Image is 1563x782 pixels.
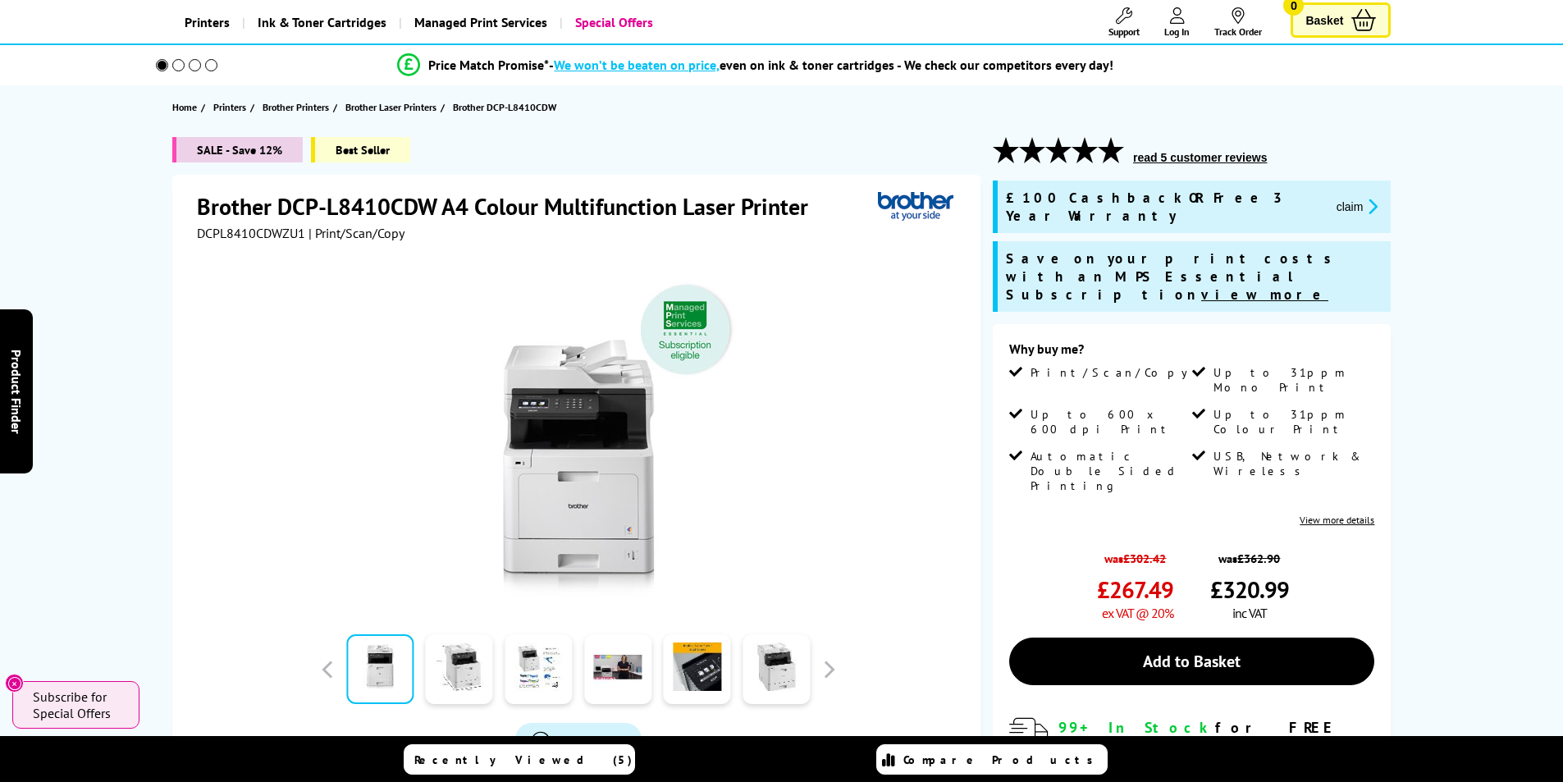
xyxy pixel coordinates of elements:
[213,98,250,116] a: Printers
[197,225,305,241] span: DCPL8410CDWZU1
[557,732,625,748] span: Watch video
[1031,449,1188,493] span: Automatic Double Sided Printing
[876,744,1108,775] a: Compare Products
[418,274,739,596] img: Brother DCP-L8410CDW
[414,752,633,767] span: Recently Viewed (5)
[1031,407,1188,437] span: Up to 600 x 600 dpi Print
[1108,25,1140,38] span: Support
[1201,286,1328,304] u: view more
[345,98,436,116] span: Brother Laser Printers
[1164,7,1190,38] a: Log In
[1128,150,1272,165] button: read 5 customer reviews
[345,98,441,116] a: Brother Laser Printers
[453,98,556,116] span: Brother DCP-L8410CDW
[258,2,386,43] span: Ink & Toner Cartridges
[554,57,720,73] span: We won’t be beaten on price,
[172,2,242,43] a: Printers
[878,191,953,222] img: Brother
[263,98,329,116] span: Brother Printers
[1210,574,1289,605] span: £320.99
[1058,718,1215,737] span: 99+ In Stock
[1305,9,1343,31] span: Basket
[1108,7,1140,38] a: Support
[1009,638,1374,685] a: Add to Basket
[903,752,1102,767] span: Compare Products
[197,191,825,222] h1: Brother DCP-L8410CDW A4 Colour Multifunction Laser Printer
[1210,542,1289,566] span: was
[453,98,560,116] a: Brother DCP-L8410CDW
[1058,718,1374,756] div: for FREE Next Day Delivery
[1097,574,1173,605] span: £267.49
[8,349,25,433] span: Product Finder
[560,2,665,43] a: Special Offers
[1213,449,1371,478] span: USB, Network & Wireless
[172,98,201,116] a: Home
[134,51,1378,80] li: modal_Promise
[1006,249,1339,304] span: Save on your print costs with an MPS Essential Subscription
[308,225,404,241] span: | Print/Scan/Copy
[242,2,399,43] a: Ink & Toner Cartridges
[172,98,197,116] span: Home
[1300,514,1374,526] a: View more details
[172,137,303,162] span: SALE - Save 12%
[213,98,246,116] span: Printers
[399,2,560,43] a: Managed Print Services
[1097,542,1173,566] span: was
[1213,407,1371,437] span: Up to 31ppm Colour Print
[1332,197,1383,216] button: promo-description
[404,744,635,775] a: Recently Viewed (5)
[1164,25,1190,38] span: Log In
[311,137,410,162] span: Best Seller
[1031,365,1200,380] span: Print/Scan/Copy
[549,57,1113,73] div: - even on ink & toner cartridges - We check our competitors every day!
[33,688,123,721] span: Subscribe for Special Offers
[1291,2,1391,38] a: Basket 0
[1232,605,1267,621] span: inc VAT
[1102,605,1173,621] span: ex VAT @ 20%
[1009,341,1374,365] div: Why buy me?
[515,723,642,757] a: Product_All_Videos
[263,98,333,116] a: Brother Printers
[1214,7,1262,38] a: Track Order
[1213,365,1371,395] span: Up to 31ppm Mono Print
[428,57,549,73] span: Price Match Promise*
[1123,551,1166,566] strike: £302.42
[1006,189,1323,225] span: £100 Cashback OR Free 3 Year Warranty
[1237,551,1280,566] strike: £362.90
[5,674,24,693] button: Close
